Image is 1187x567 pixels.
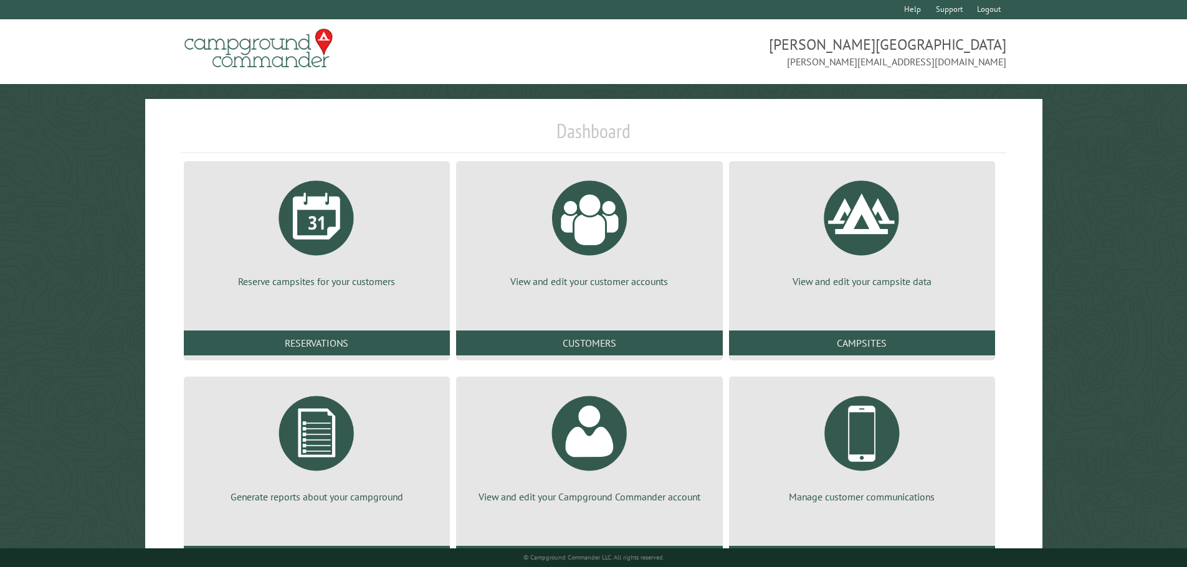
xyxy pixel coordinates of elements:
p: Reserve campsites for your customers [199,274,435,288]
p: View and edit your campsite data [744,274,980,288]
img: Campground Commander [181,24,336,73]
p: Manage customer communications [744,490,980,504]
h1: Dashboard [181,119,1007,153]
a: View and edit your Campground Commander account [471,387,707,504]
a: Customers [456,330,722,355]
a: Generate reports about your campground [199,387,435,504]
small: © Campground Commander LLC. All rights reserved. [523,553,664,561]
p: View and edit your Campground Commander account [471,490,707,504]
a: Manage customer communications [744,387,980,504]
a: View and edit your campsite data [744,171,980,288]
span: [PERSON_NAME][GEOGRAPHIC_DATA] [PERSON_NAME][EMAIL_ADDRESS][DOMAIN_NAME] [594,34,1007,69]
a: View and edit your customer accounts [471,171,707,288]
a: Reservations [184,330,450,355]
p: Generate reports about your campground [199,490,435,504]
a: Campsites [729,330,995,355]
p: View and edit your customer accounts [471,274,707,288]
a: Reserve campsites for your customers [199,171,435,288]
